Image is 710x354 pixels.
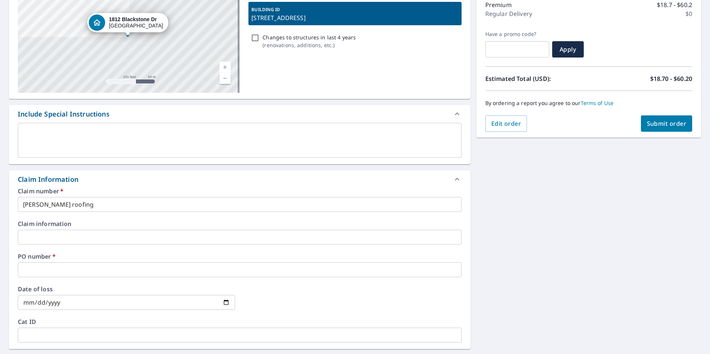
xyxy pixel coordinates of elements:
p: ( renovations, additions, etc. ) [263,41,356,49]
p: Regular Delivery [485,9,532,18]
p: BUILDING ID [251,6,280,13]
div: [GEOGRAPHIC_DATA] [109,16,163,29]
button: Apply [552,41,584,58]
span: Submit order [647,119,687,128]
div: Dropped pin, building 1, Residential property, 1812 Blackstone Dr Durham, NC 27712 [87,13,168,36]
strong: 1812 Blackstone Dr [109,16,157,22]
p: $0 [685,9,692,18]
button: Submit order [641,115,693,132]
p: [STREET_ADDRESS] [251,13,458,22]
p: $18.70 - $60.20 [650,74,692,83]
a: Terms of Use [581,99,614,106]
label: Claim number [18,188,462,194]
div: Include Special Instructions [9,105,470,123]
div: Claim Information [9,170,470,188]
label: Have a promo code? [485,31,549,37]
label: PO number [18,253,462,259]
label: Date of loss [18,286,235,292]
p: Changes to structures in last 4 years [263,33,356,41]
button: Edit order [485,115,527,132]
p: $18.7 - $60.2 [657,0,692,9]
span: Apply [558,45,578,53]
p: By ordering a report you agree to our [485,100,692,106]
p: Premium [485,0,512,9]
span: Edit order [491,119,521,128]
a: Current Level 17, Zoom In [219,62,231,73]
a: Current Level 17, Zoom Out [219,73,231,84]
p: Estimated Total (USD): [485,74,589,83]
label: Claim information [18,221,462,227]
label: Cat ID [18,319,462,325]
div: Claim Information [18,174,78,184]
div: Include Special Instructions [18,109,110,119]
